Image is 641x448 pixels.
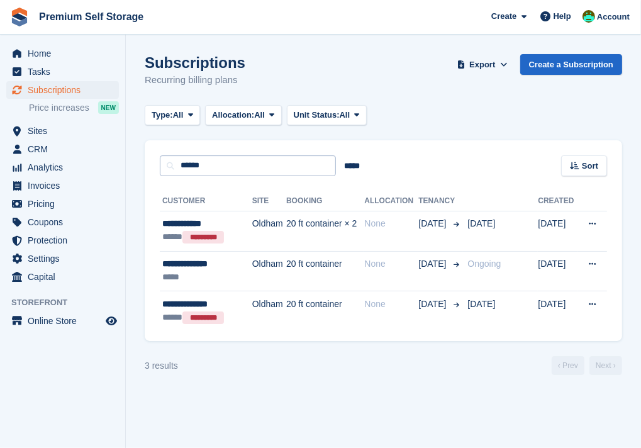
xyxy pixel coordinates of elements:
[6,250,119,267] a: menu
[538,211,577,251] td: [DATE]
[160,191,252,211] th: Customer
[418,257,449,271] span: [DATE]
[28,81,103,99] span: Subscriptions
[28,312,103,330] span: Online Store
[538,191,577,211] th: Created
[491,10,516,23] span: Create
[98,101,119,114] div: NEW
[28,268,103,286] span: Capital
[589,356,622,375] a: Next
[252,211,286,251] td: Oldham
[364,191,418,211] th: Allocation
[28,232,103,249] span: Protection
[6,140,119,158] a: menu
[6,81,119,99] a: menu
[6,312,119,330] a: menu
[28,159,103,176] span: Analytics
[538,291,577,331] td: [DATE]
[467,218,495,228] span: [DATE]
[173,109,184,121] span: All
[6,177,119,194] a: menu
[286,191,364,211] th: Booking
[582,10,595,23] img: Anthony Bell
[6,195,119,213] a: menu
[6,232,119,249] a: menu
[6,159,119,176] a: menu
[6,213,119,231] a: menu
[554,10,571,23] span: Help
[364,298,418,311] div: None
[29,101,119,115] a: Price increases NEW
[252,251,286,291] td: Oldham
[467,259,501,269] span: Ongoing
[552,356,584,375] a: Previous
[6,45,119,62] a: menu
[549,356,625,375] nav: Page
[28,122,103,140] span: Sites
[418,217,449,230] span: [DATE]
[286,211,364,251] td: 20 ft container × 2
[28,195,103,213] span: Pricing
[10,8,29,26] img: stora-icon-8386f47178a22dfd0bd8f6a31ec36ba5ce8667c1dd55bd0f319d3a0aa187defe.svg
[104,313,119,328] a: Preview store
[145,73,245,87] p: Recurring billing plans
[252,191,286,211] th: Site
[145,359,178,372] div: 3 results
[28,177,103,194] span: Invoices
[252,291,286,331] td: Oldham
[34,6,148,27] a: Premium Self Storage
[294,109,340,121] span: Unit Status:
[520,54,622,75] a: Create a Subscription
[582,160,598,172] span: Sort
[28,213,103,231] span: Coupons
[254,109,265,121] span: All
[6,122,119,140] a: menu
[286,291,364,331] td: 20 ft container
[286,251,364,291] td: 20 ft container
[418,191,462,211] th: Tenancy
[145,105,200,126] button: Type: All
[364,257,418,271] div: None
[29,102,89,114] span: Price increases
[205,105,282,126] button: Allocation: All
[467,299,495,309] span: [DATE]
[597,11,630,23] span: Account
[418,298,449,311] span: [DATE]
[364,217,418,230] div: None
[28,140,103,158] span: CRM
[145,54,245,71] h1: Subscriptions
[340,109,350,121] span: All
[6,63,119,81] a: menu
[455,54,510,75] button: Export
[287,105,367,126] button: Unit Status: All
[28,45,103,62] span: Home
[538,251,577,291] td: [DATE]
[6,268,119,286] a: menu
[28,250,103,267] span: Settings
[11,296,125,309] span: Storefront
[152,109,173,121] span: Type:
[469,59,495,71] span: Export
[28,63,103,81] span: Tasks
[212,109,254,121] span: Allocation:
